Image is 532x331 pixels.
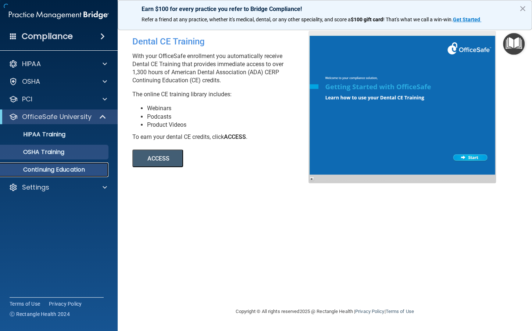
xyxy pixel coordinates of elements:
span: Refer a friend at any practice, whether it's medical, dental, or any other speciality, and score a [142,17,351,22]
a: ACCESS [132,156,333,162]
a: Terms of Use [385,309,414,314]
p: The online CE training library includes: [132,90,314,98]
strong: $100 gift card [351,17,383,22]
li: Product Videos [147,121,314,129]
a: HIPAA [9,60,107,68]
button: ACCESS [132,150,183,167]
button: Close [519,3,526,14]
p: OSHA Training [5,148,64,156]
li: Webinars [147,104,314,112]
p: HIPAA [22,60,41,68]
div: To earn your dental CE credits, click . [132,133,314,141]
a: OfficeSafe University [9,112,107,121]
a: Terms of Use [10,300,40,307]
span: ! That's what we call a win-win. [383,17,453,22]
p: Settings [22,183,49,192]
p: Continuing Education [5,166,105,173]
p: PCI [22,95,32,104]
a: Get Started [453,17,481,22]
p: HIPAA Training [5,131,65,138]
button: Open Resource Center [503,33,525,55]
a: Privacy Policy [49,300,82,307]
span: Ⓒ Rectangle Health 2024 [10,310,70,318]
h4: Compliance [22,31,73,42]
a: OSHA [9,77,107,86]
a: Settings [9,183,107,192]
img: PMB logo [9,8,109,22]
p: With your OfficeSafe enrollment you automatically receive Dental CE Training that provides immedi... [132,52,314,84]
b: ACCESS [224,133,246,140]
strong: Get Started [453,17,480,22]
a: Privacy Policy [355,309,384,314]
div: Dental CE Training [132,31,314,52]
a: PCI [9,95,107,104]
p: Earn $100 for every practice you refer to Bridge Compliance! [142,6,508,12]
div: Copyright © All rights reserved 2025 @ Rectangle Health | | [191,300,459,323]
li: Podcasts [147,113,314,121]
p: OfficeSafe University [22,112,92,121]
p: OSHA [22,77,40,86]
